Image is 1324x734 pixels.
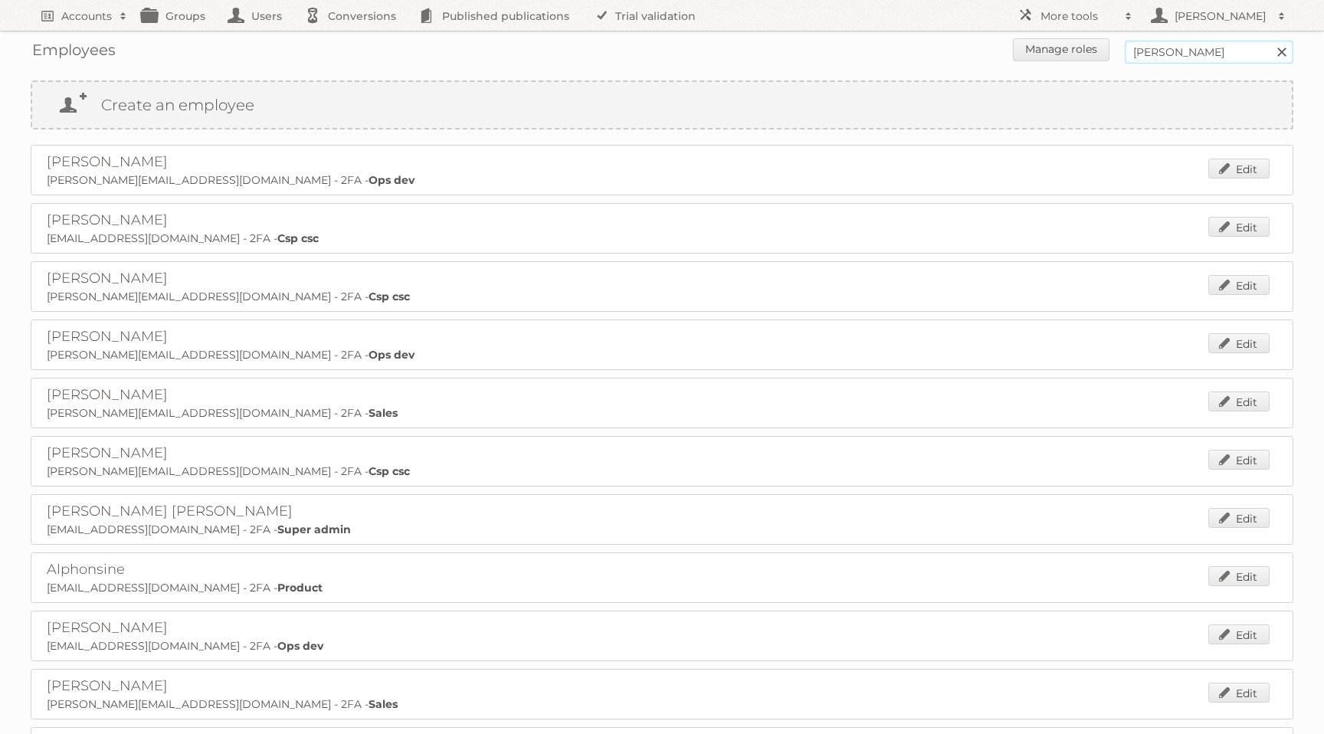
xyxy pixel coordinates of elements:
[47,639,1277,653] p: [EMAIL_ADDRESS][DOMAIN_NAME] - 2FA -
[47,523,1277,536] p: [EMAIL_ADDRESS][DOMAIN_NAME] - 2FA -
[47,231,1277,245] p: [EMAIL_ADDRESS][DOMAIN_NAME] - 2FA -
[47,581,1277,595] p: [EMAIL_ADDRESS][DOMAIN_NAME] - 2FA -
[369,290,410,303] strong: Csp csc
[1208,275,1270,295] a: Edit
[47,153,168,170] a: [PERSON_NAME]
[47,677,168,694] a: [PERSON_NAME]
[47,173,1277,187] p: [PERSON_NAME][EMAIL_ADDRESS][DOMAIN_NAME] - 2FA -
[369,697,398,711] strong: Sales
[277,639,323,653] strong: Ops dev
[1208,333,1270,353] a: Edit
[1171,8,1270,24] h2: [PERSON_NAME]
[1208,450,1270,470] a: Edit
[369,348,415,362] strong: Ops dev
[47,503,293,519] a: [PERSON_NAME] [PERSON_NAME]
[277,581,323,595] strong: Product
[277,523,351,536] strong: Super admin
[369,406,398,420] strong: Sales
[32,82,1292,128] a: Create an employee
[47,211,168,228] a: [PERSON_NAME]
[369,464,410,478] strong: Csp csc
[277,231,319,245] strong: Csp csc
[1208,508,1270,528] a: Edit
[1208,217,1270,237] a: Edit
[1041,8,1117,24] h2: More tools
[47,290,1277,303] p: [PERSON_NAME][EMAIL_ADDRESS][DOMAIN_NAME] - 2FA -
[47,406,1277,420] p: [PERSON_NAME][EMAIL_ADDRESS][DOMAIN_NAME] - 2FA -
[47,561,125,578] a: Alphonsine
[1208,683,1270,703] a: Edit
[369,173,415,187] strong: Ops dev
[1013,38,1109,61] a: Manage roles
[47,348,1277,362] p: [PERSON_NAME][EMAIL_ADDRESS][DOMAIN_NAME] - 2FA -
[1208,159,1270,179] a: Edit
[47,386,168,403] a: [PERSON_NAME]
[47,328,168,345] a: [PERSON_NAME]
[1208,566,1270,586] a: Edit
[61,8,112,24] h2: Accounts
[47,444,168,461] a: [PERSON_NAME]
[47,697,1277,711] p: [PERSON_NAME][EMAIL_ADDRESS][DOMAIN_NAME] - 2FA -
[1208,624,1270,644] a: Edit
[1208,392,1270,411] a: Edit
[47,464,1277,478] p: [PERSON_NAME][EMAIL_ADDRESS][DOMAIN_NAME] - 2FA -
[47,270,168,287] a: [PERSON_NAME]
[47,619,168,636] a: [PERSON_NAME]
